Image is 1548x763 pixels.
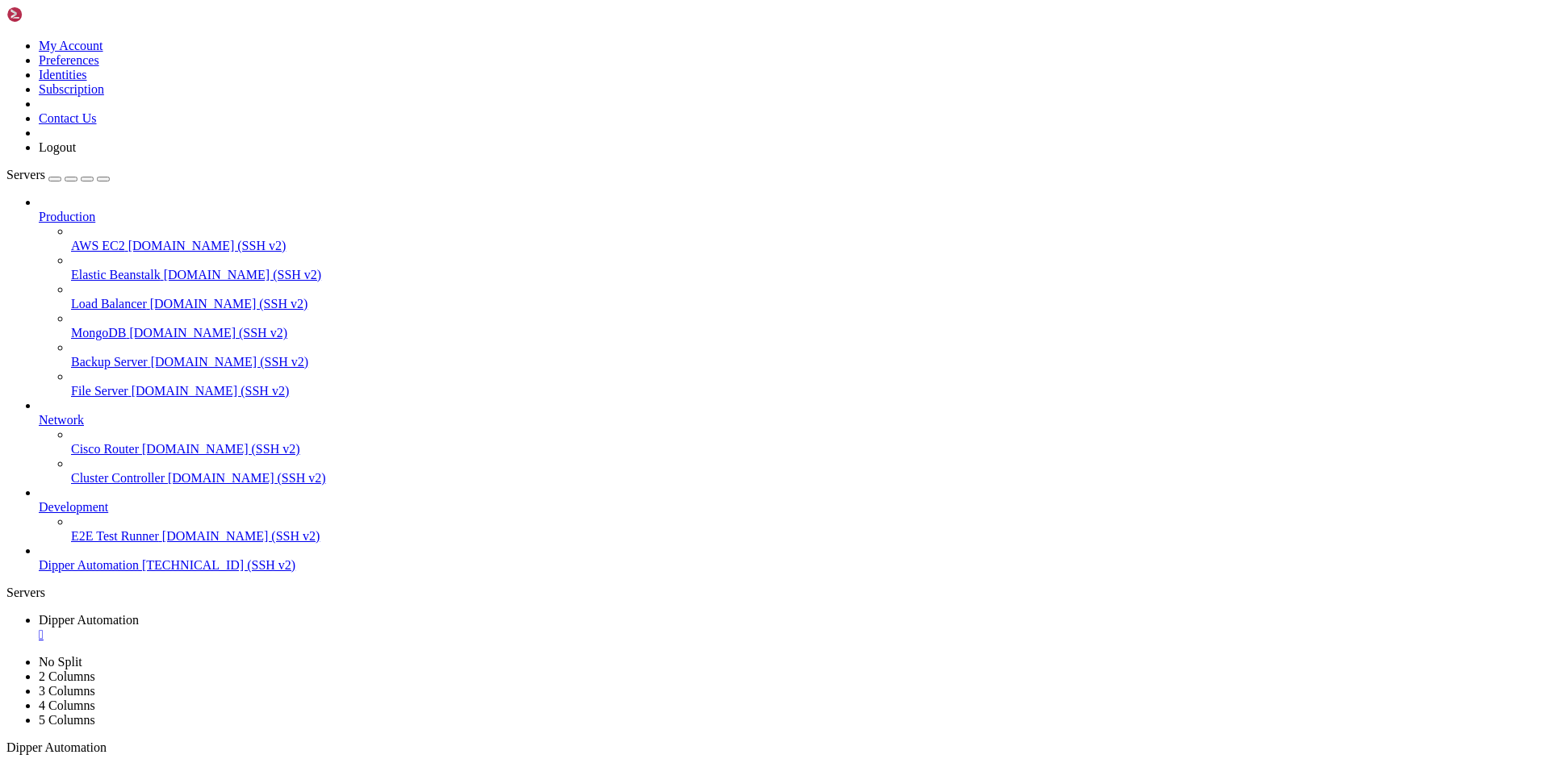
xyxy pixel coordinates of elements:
[71,384,128,398] span: File Server
[132,384,290,398] span: [DOMAIN_NAME] (SSH v2)
[71,268,1542,282] a: Elastic Beanstalk [DOMAIN_NAME] (SSH v2)
[39,140,76,154] a: Logout
[151,355,309,369] span: [DOMAIN_NAME] (SSH v2)
[39,698,95,712] a: 4 Columns
[39,544,1542,573] li: Dipper Automation [TECHNICAL_ID] (SSH v2)
[39,413,84,427] span: Network
[71,282,1542,311] li: Load Balancer [DOMAIN_NAME] (SSH v2)
[6,586,1542,600] div: Servers
[39,111,97,125] a: Contact Us
[71,457,1542,486] li: Cluster Controller [DOMAIN_NAME] (SSH v2)
[71,297,1542,311] a: Load Balancer [DOMAIN_NAME] (SSH v2)
[6,20,13,34] div: (0, 1)
[150,297,308,311] span: [DOMAIN_NAME] (SSH v2)
[71,355,148,369] span: Backup Server
[39,82,104,96] a: Subscription
[71,253,1542,282] li: Elastic Beanstalk [DOMAIN_NAME] (SSH v2)
[71,471,1542,486] a: Cluster Controller [DOMAIN_NAME] (SSH v2)
[6,168,45,181] span: Servers
[6,6,1338,20] x-row: Connecting [TECHNICAL_ID]...
[39,210,95,223] span: Production
[71,355,1542,369] a: Backup Server [DOMAIN_NAME] (SSH v2)
[71,239,1542,253] a: AWS EC2 [DOMAIN_NAME] (SSH v2)
[71,529,159,543] span: E2E Test Runner
[129,326,287,340] span: [DOMAIN_NAME] (SSH v2)
[168,471,326,485] span: [DOMAIN_NAME] (SSH v2)
[39,669,95,683] a: 2 Columns
[71,515,1542,544] li: E2E Test Runner [DOMAIN_NAME] (SSH v2)
[71,442,1542,457] a: Cisco Router [DOMAIN_NAME] (SSH v2)
[39,68,87,81] a: Identities
[39,558,1542,573] a: Dipper Automation [TECHNICAL_ID] (SSH v2)
[71,369,1542,398] li: File Server [DOMAIN_NAME] (SSH v2)
[142,442,300,456] span: [DOMAIN_NAME] (SSH v2)
[39,655,82,669] a: No Split
[71,442,139,456] span: Cisco Router
[39,53,99,67] a: Preferences
[39,500,1542,515] a: Development
[71,268,161,281] span: Elastic Beanstalk
[39,627,1542,642] a: 
[39,195,1542,398] li: Production
[6,6,99,23] img: Shellngn
[71,224,1542,253] li: AWS EC2 [DOMAIN_NAME] (SSH v2)
[71,340,1542,369] li: Backup Server [DOMAIN_NAME] (SSH v2)
[71,471,165,485] span: Cluster Controller
[39,486,1542,544] li: Development
[6,168,110,181] a: Servers
[128,239,287,252] span: [DOMAIN_NAME] (SSH v2)
[71,326,126,340] span: MongoDB
[6,740,107,754] span: Dipper Automation
[71,297,147,311] span: Load Balancer
[39,500,108,514] span: Development
[39,713,95,727] a: 5 Columns
[162,529,320,543] span: [DOMAIN_NAME] (SSH v2)
[39,558,139,572] span: Dipper Automation
[39,413,1542,427] a: Network
[39,398,1542,486] li: Network
[71,239,125,252] span: AWS EC2
[142,558,295,572] span: [TECHNICAL_ID] (SSH v2)
[39,39,103,52] a: My Account
[71,427,1542,457] li: Cisco Router [DOMAIN_NAME] (SSH v2)
[71,384,1542,398] a: File Server [DOMAIN_NAME] (SSH v2)
[39,210,1542,224] a: Production
[39,613,1542,642] a: Dipper Automation
[39,684,95,698] a: 3 Columns
[71,311,1542,340] li: MongoDB [DOMAIN_NAME] (SSH v2)
[71,529,1542,544] a: E2E Test Runner [DOMAIN_NAME] (SSH v2)
[164,268,322,281] span: [DOMAIN_NAME] (SSH v2)
[39,613,139,627] span: Dipper Automation
[71,326,1542,340] a: MongoDB [DOMAIN_NAME] (SSH v2)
